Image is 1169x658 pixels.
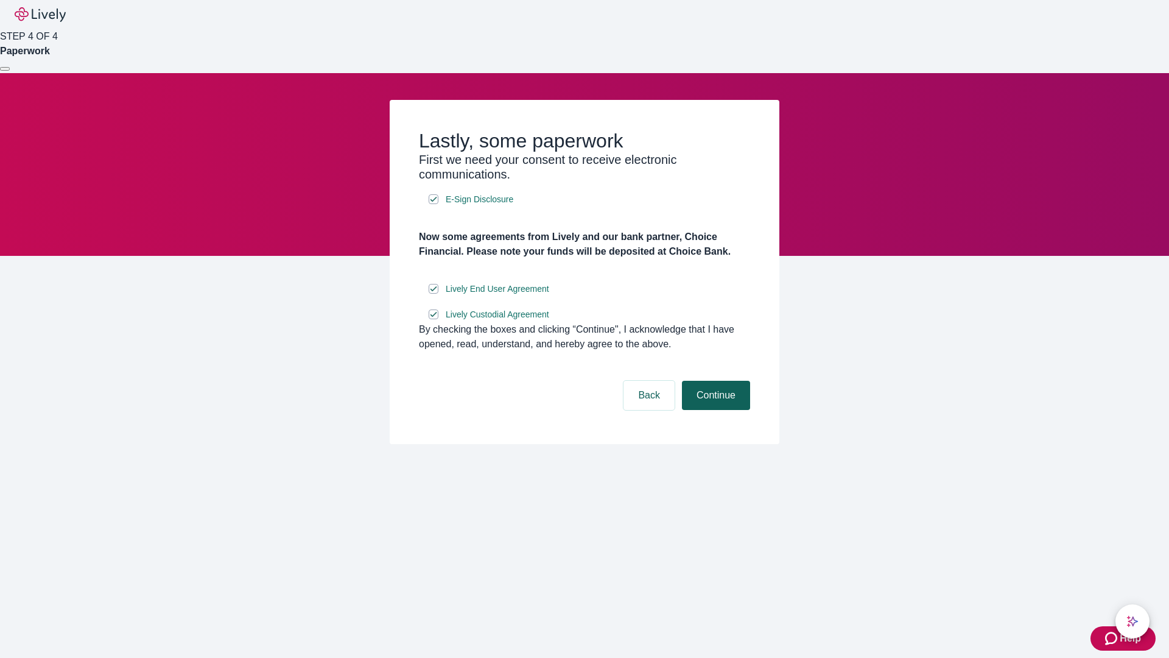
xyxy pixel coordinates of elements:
[446,193,513,206] span: E-Sign Disclosure
[443,281,552,297] a: e-sign disclosure document
[1126,615,1139,628] svg: Lively AI Assistant
[419,129,750,152] h2: Lastly, some paperwork
[15,7,66,22] img: Lively
[1115,604,1150,639] button: chat
[682,381,750,410] button: Continue
[1120,631,1141,646] span: Help
[443,307,552,322] a: e-sign disclosure document
[1105,631,1120,646] svg: Zendesk support icon
[443,192,516,207] a: e-sign disclosure document
[419,322,750,352] div: By checking the boxes and clicking “Continue", I acknowledge that I have opened, read, understand...
[623,381,675,410] button: Back
[446,283,549,295] span: Lively End User Agreement
[419,152,750,182] h3: First we need your consent to receive electronic communications.
[446,308,549,321] span: Lively Custodial Agreement
[419,230,750,259] h4: Now some agreements from Lively and our bank partner, Choice Financial. Please note your funds wi...
[1090,626,1156,651] button: Zendesk support iconHelp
